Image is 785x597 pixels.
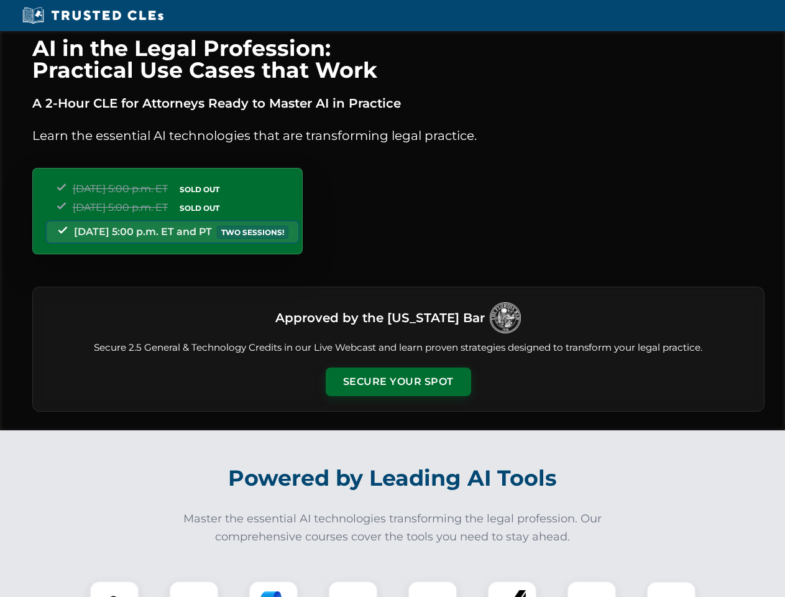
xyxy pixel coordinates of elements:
img: Logo [490,302,521,333]
span: SOLD OUT [175,183,224,196]
h3: Approved by the [US_STATE] Bar [275,307,485,329]
span: [DATE] 5:00 p.m. ET [73,183,168,195]
button: Secure Your Spot [326,368,471,396]
span: SOLD OUT [175,201,224,215]
h2: Powered by Leading AI Tools [48,456,737,500]
img: Trusted CLEs [19,6,167,25]
h1: AI in the Legal Profession: Practical Use Cases that Work [32,37,764,81]
span: [DATE] 5:00 p.m. ET [73,201,168,213]
p: A 2-Hour CLE for Attorneys Ready to Master AI in Practice [32,93,764,113]
p: Learn the essential AI technologies that are transforming legal practice. [32,126,764,146]
p: Master the essential AI technologies transforming the legal profession. Our comprehensive courses... [175,510,610,546]
p: Secure 2.5 General & Technology Credits in our Live Webcast and learn proven strategies designed ... [48,341,749,355]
